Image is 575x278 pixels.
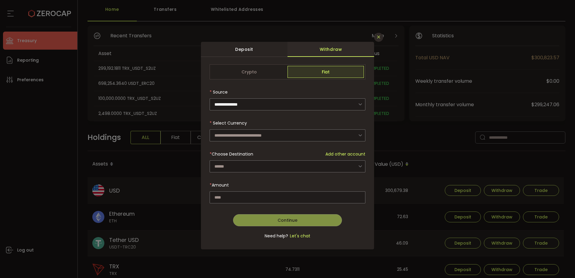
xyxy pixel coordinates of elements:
button: Continue [233,214,342,226]
div: Withdraw [287,42,374,57]
span: Crypto [211,66,287,78]
div: dialog [201,42,374,249]
button: Close [374,33,383,42]
div: Deposit [201,42,287,57]
label: Source [210,89,228,95]
span: Choose Destination [212,151,253,157]
span: Amount [212,182,229,188]
iframe: Chat Widget [545,249,575,278]
span: Need help? [265,233,288,239]
span: Add other account [325,151,365,157]
span: Fiat [287,66,364,78]
label: Select Currency [210,120,247,126]
span: Continue [278,217,297,223]
span: Let's chat [288,233,310,239]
